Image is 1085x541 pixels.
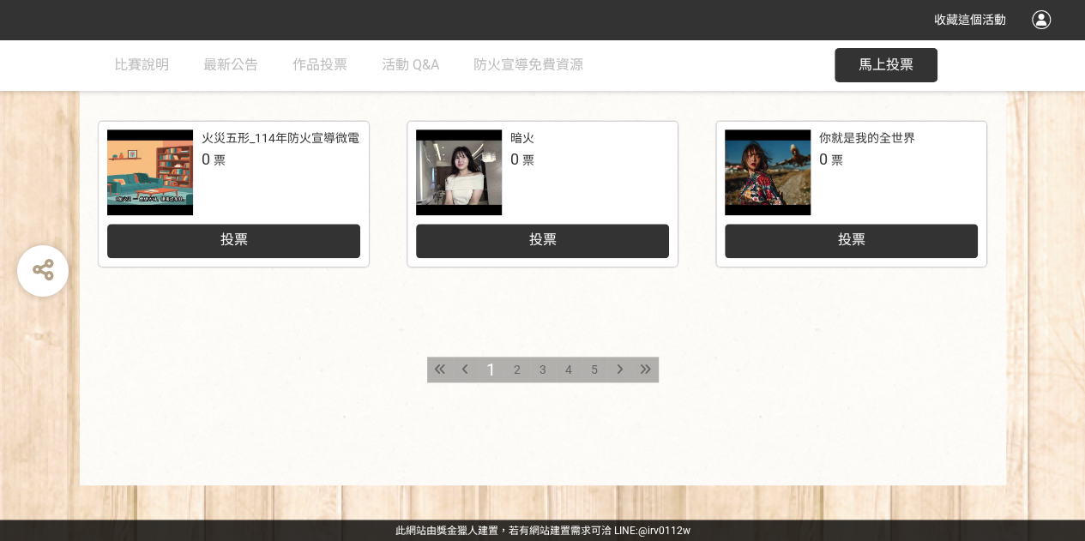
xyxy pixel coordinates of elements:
[539,363,546,376] span: 3
[716,121,986,267] a: 你就是我的全世界0票投票
[114,39,169,91] a: 比賽說明
[473,57,583,73] span: 防火宣導免費資源
[859,57,913,73] span: 馬上投票
[514,363,521,376] span: 2
[203,57,258,73] span: 最新公告
[292,57,347,73] span: 作品投票
[214,153,226,167] span: 票
[510,129,534,147] div: 暗火
[486,359,496,380] span: 1
[203,39,258,91] a: 最新公告
[819,150,828,168] span: 0
[114,57,169,73] span: 比賽說明
[522,153,534,167] span: 票
[565,363,572,376] span: 4
[510,150,519,168] span: 0
[395,525,591,537] a: 此網站由獎金獵人建置，若有網站建置需求
[202,150,210,168] span: 0
[934,13,1006,27] span: 收藏這個活動
[220,231,247,248] span: 投票
[473,39,583,91] a: 防火宣導免費資源
[382,57,439,73] span: 活動 Q&A
[831,153,843,167] span: 票
[395,525,690,537] span: 可洽 LINE:
[202,129,419,147] div: 火災五形_114年防火宣導微電影徵選競賽
[382,39,439,91] a: 活動 Q&A
[591,363,598,376] span: 5
[837,231,865,248] span: 投票
[835,48,937,82] button: 馬上投票
[99,121,369,267] a: 火災五形_114年防火宣導微電影徵選競賽0票投票
[292,39,347,91] a: 作品投票
[528,231,556,248] span: 投票
[819,129,915,147] div: 你就是我的全世界
[407,121,678,267] a: 暗火0票投票
[638,525,690,537] a: @irv0112w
